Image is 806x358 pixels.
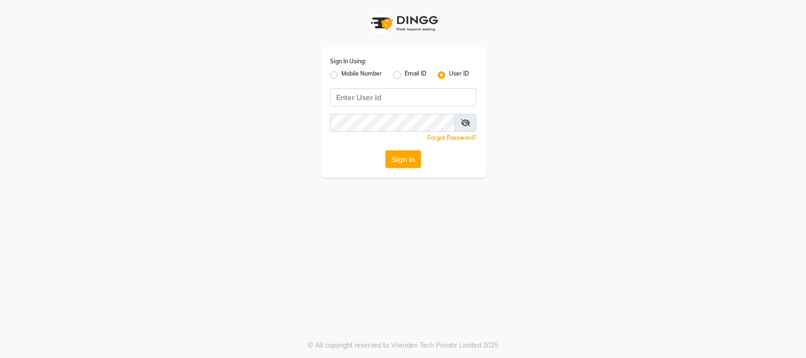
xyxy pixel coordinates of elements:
label: Mobile Number [341,69,382,81]
button: Sign In [385,150,421,168]
label: User ID [449,69,469,81]
input: Username [330,88,476,106]
img: logo1.svg [365,9,441,37]
label: Email ID [405,69,426,81]
a: Forgot Password? [427,134,476,141]
label: Sign In Using: [330,57,366,66]
input: Username [330,114,455,132]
